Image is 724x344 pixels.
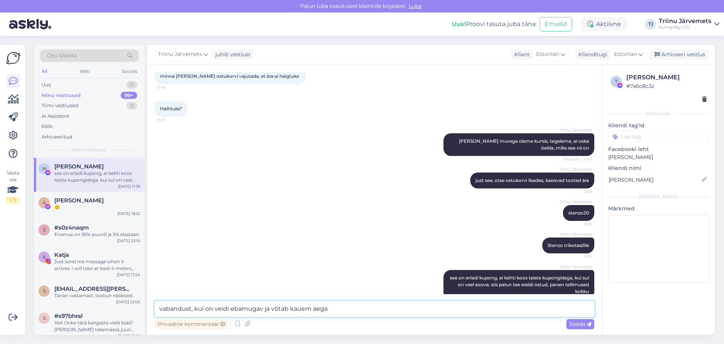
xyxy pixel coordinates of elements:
span: Stenzo trikotaažile [548,242,589,248]
div: [DATE] 18:22 [117,211,140,216]
div: 0 [126,81,137,89]
span: K [43,254,46,260]
span: Nähtud ✓ 11:47 [563,156,592,162]
span: s [43,288,46,294]
span: Triinu Järvemets [560,264,592,270]
div: [DATE] 13:24 [117,272,140,278]
div: Socials [120,66,139,76]
div: Aktiivne [581,17,627,31]
span: Haihtuks* [160,106,182,111]
input: Lisa nimi [609,176,700,184]
div: All [40,66,49,76]
div: Arhiveeritud [41,133,72,141]
p: Kliendi tag'id [608,122,709,130]
div: Privaatne kommentaar [155,319,228,329]
span: 11:47 [157,117,185,123]
div: 1 / 3 [6,197,20,204]
span: Minu vestlused [72,147,106,153]
div: Klient [511,51,530,59]
span: M [42,166,46,171]
span: Triinu Järvemets [560,127,592,133]
span: Triinu Järvemets [560,167,592,172]
p: Märkmed [608,205,709,213]
div: Enamus on 95% puuvill ja 5% elastaan [54,231,140,238]
div: Arhiveeri vestlus [650,49,708,60]
p: Kliendi nimi [608,164,709,172]
div: Vaata siia [6,170,20,204]
div: [DATE] 22:03 [116,299,140,305]
div: Tänan vastamast, loobun näidisest. [54,292,140,299]
b: Uus! [452,20,466,28]
span: A [43,200,46,205]
span: just see, otse ostukorvi lisades, kaosvad tooted ära [476,177,589,183]
span: #s0z4naqm [54,224,89,231]
span: 11:48 [564,189,592,194]
div: Klienditugi [575,51,607,59]
span: s [43,227,46,233]
span: see on erladi kupong, ei kehti koos teiste kupongidega, kui sul on veel soove, siis palun tee era... [450,275,590,294]
span: stenzo20 [568,210,589,216]
a: Triinu JärvemetsSunnyday OÜ [659,18,719,30]
div: Sunnyday OÜ [659,24,711,30]
div: Tiimi vestlused [41,102,78,110]
div: 99+ [121,92,137,99]
div: Web [78,66,91,76]
div: Kõik [41,123,52,130]
span: Saada [569,321,591,327]
span: Estonian [614,50,637,59]
span: #s97bhral [54,313,83,319]
p: [PERSON_NAME] [608,153,709,161]
span: Otsi kliente [47,52,77,60]
span: 11:46 [157,85,185,90]
div: juhib vestlust [212,51,251,59]
div: Triinu Järvemets [659,18,711,24]
span: 11:51 [564,254,592,259]
div: [DATE] 21:10 [118,333,140,339]
div: Kliendi info [608,110,709,117]
div: Hei! Onko tätä kangasta vielä lisää? [PERSON_NAME] tekemässä juuri tilausta ja haluaisin [PERSON_... [54,319,140,333]
span: 11:51 [564,221,592,227]
div: [PERSON_NAME] [608,193,709,200]
span: s [43,315,46,321]
span: signe.hannus@mail.ee [54,285,133,292]
span: Katja [54,251,69,258]
div: [PERSON_NAME] [626,73,707,82]
div: [DATE] 22:10 [117,238,140,244]
span: Triinu Järvemets [158,50,202,59]
div: TJ [645,19,656,29]
div: Minu vestlused [41,92,81,99]
button: Emailid [540,17,572,31]
p: Facebooki leht [608,145,709,153]
div: AI Assistent [41,113,69,120]
span: Triinu Järvemets [560,199,592,205]
span: Triinu Järvemets [560,231,592,237]
div: Uus [41,81,51,89]
div: see on erladi kupong, ei kehti koos teiste kupongidega, kui sul on veel soove, siis palun tee era... [54,170,140,184]
div: [DATE] 11:39 [118,184,140,189]
span: Luba [406,3,424,9]
span: Estonian [536,50,559,59]
div: 🙂 [54,204,140,211]
span: Aime Aruoja [54,197,104,204]
span: Mirell Veidenberg [54,163,104,170]
div: 0 [126,102,137,110]
span: 7 [615,79,618,84]
div: Proovi tasuta juba täna: [452,20,537,29]
span: [PERSON_NAME] murega oleme kursis, tegeleme, ei oska öelda, miks see nii on [459,138,590,151]
div: Just send me message when it arrives. I will take at least 4 meters, will update then 😊 [54,258,140,272]
div: # 7x6c8c3z [626,82,707,90]
textarea: vabandust, kui on veidi ebamugav ja võtab kauem ae [155,301,594,317]
input: Lisa tag [608,131,709,142]
img: Askly Logo [6,51,20,65]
